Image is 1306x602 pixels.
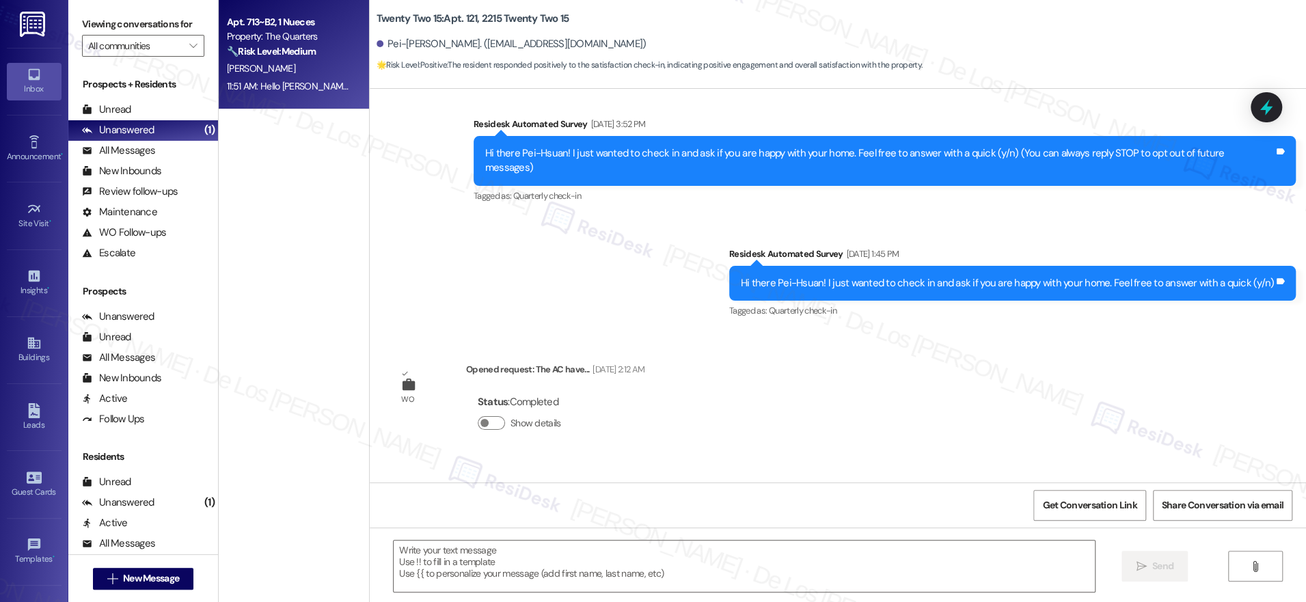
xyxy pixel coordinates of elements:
div: WO [401,392,414,407]
img: ResiDesk Logo [20,12,48,37]
div: WO Follow-ups [82,225,166,240]
div: Escalate [82,246,135,260]
a: Leads [7,399,62,436]
div: All Messages [82,351,155,365]
div: Unread [82,330,131,344]
strong: 🔧 Risk Level: Medium [227,45,316,57]
div: New Inbounds [82,371,161,385]
span: Send [1152,559,1173,573]
button: New Message [93,568,194,590]
button: Send [1121,551,1188,582]
div: Hi there Pei-Hsuan! I just wanted to check in and ask if you are happy with your home. Feel free ... [485,146,1274,176]
a: Inbox [7,63,62,100]
input: All communities [88,35,182,57]
div: Active [82,516,128,530]
div: New Inbounds [82,164,161,178]
button: Get Conversation Link [1033,490,1145,521]
div: Residesk Automated Survey [729,247,1296,266]
span: [PERSON_NAME] [227,62,295,74]
span: • [61,150,63,159]
a: Site Visit • [7,197,62,234]
div: Follow Ups [82,412,145,426]
div: Unanswered [82,123,154,137]
a: Insights • [7,264,62,301]
div: Pei-[PERSON_NAME]. ([EMAIL_ADDRESS][DOMAIN_NAME]) [377,37,647,51]
div: Tagged as: [729,301,1296,320]
div: Hi there Pei-Hsuan! I just wanted to check in and ask if you are happy with your home. Feel free ... [741,276,1274,290]
span: : The resident responded positively to the satisfaction check-in, indicating positive engagement ... [377,58,923,72]
div: 11:51 AM: Hello [PERSON_NAME]! I understand that your roommate sent a pictures already. I'll foll... [227,80,924,92]
i:  [189,40,197,51]
div: (1) [201,120,218,141]
b: Status [478,395,508,409]
div: [DATE] 2:12 AM [589,362,644,377]
strong: 🌟 Risk Level: Positive [377,59,447,70]
label: Viewing conversations for [82,14,204,35]
div: All Messages [82,536,155,551]
div: Unread [82,102,131,117]
div: Residesk Automated Survey [474,117,1296,136]
div: Prospects + Residents [68,77,218,92]
button: Share Conversation via email [1153,490,1292,521]
a: Templates • [7,533,62,570]
div: All Messages [82,143,155,158]
div: Review follow-ups [82,184,178,199]
div: Maintenance [82,205,157,219]
div: (1) [201,492,218,513]
div: Prospects [68,284,218,299]
span: • [53,552,55,562]
div: : Completed [478,392,567,413]
div: Active [82,392,128,406]
div: Unread [82,475,131,489]
div: [DATE] 1:45 PM [843,247,899,261]
i:  [1136,561,1146,572]
div: Unanswered [82,310,154,324]
a: Guest Cards [7,466,62,503]
span: Quarterly check-in [513,190,581,202]
div: Apt. 713~B2, 1 Nueces [227,15,353,29]
b: Twenty Two 15: Apt. 121, 2215 Twenty Two 15 [377,12,569,26]
div: Property: The Quarters [227,29,353,44]
span: • [49,217,51,226]
div: [DATE] 3:52 PM [588,117,646,131]
span: • [47,284,49,293]
span: Share Conversation via email [1162,498,1283,512]
i:  [1250,561,1260,572]
div: Opened request: The AC have... [466,362,644,381]
div: Unanswered [82,495,154,510]
span: Quarterly check-in [769,305,836,316]
a: Buildings [7,331,62,368]
div: Residents [68,450,218,464]
div: Tagged as: [474,186,1296,206]
label: Show details [511,416,561,430]
span: Get Conversation Link [1042,498,1137,512]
